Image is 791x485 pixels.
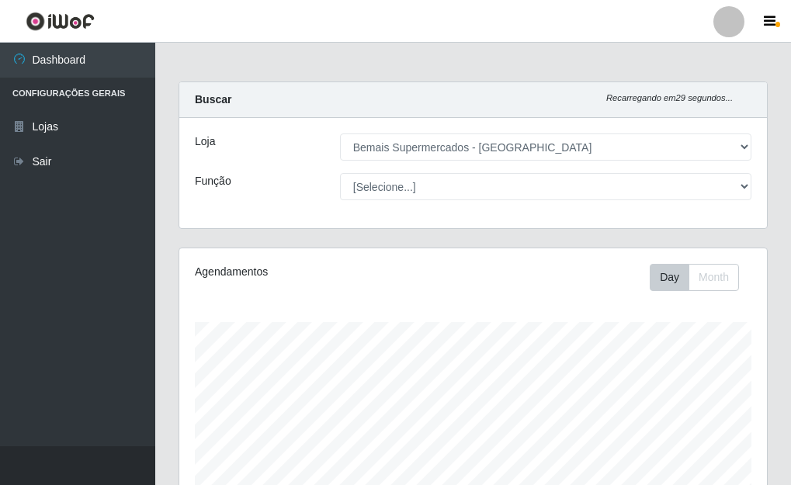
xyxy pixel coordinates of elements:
label: Loja [195,133,215,150]
button: Month [689,264,739,291]
div: Toolbar with button groups [650,264,751,291]
i: Recarregando em 29 segundos... [606,93,733,102]
img: CoreUI Logo [26,12,95,31]
div: Agendamentos [195,264,413,280]
strong: Buscar [195,93,231,106]
label: Função [195,173,231,189]
button: Day [650,264,689,291]
div: First group [650,264,739,291]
